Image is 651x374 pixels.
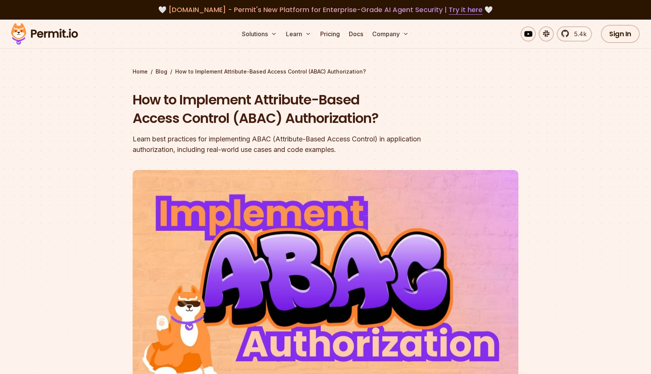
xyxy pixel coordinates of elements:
div: 🤍 🤍 [18,5,633,15]
span: 5.4k [570,29,587,38]
button: Learn [283,26,314,41]
div: / / [133,68,518,75]
button: Solutions [239,26,280,41]
a: Blog [156,68,167,75]
h1: How to Implement Attribute-Based Access Control (ABAC) Authorization? [133,90,422,128]
a: 5.4k [557,26,592,41]
a: Try it here [449,5,483,15]
a: Home [133,68,148,75]
button: Company [369,26,412,41]
span: [DOMAIN_NAME] - Permit's New Platform for Enterprise-Grade AI Agent Security | [168,5,483,14]
a: Sign In [601,25,640,43]
img: Permit logo [8,21,81,47]
a: Pricing [317,26,343,41]
div: Learn best practices for implementing ABAC (Attribute-Based Access Control) in application author... [133,134,422,155]
a: Docs [346,26,366,41]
